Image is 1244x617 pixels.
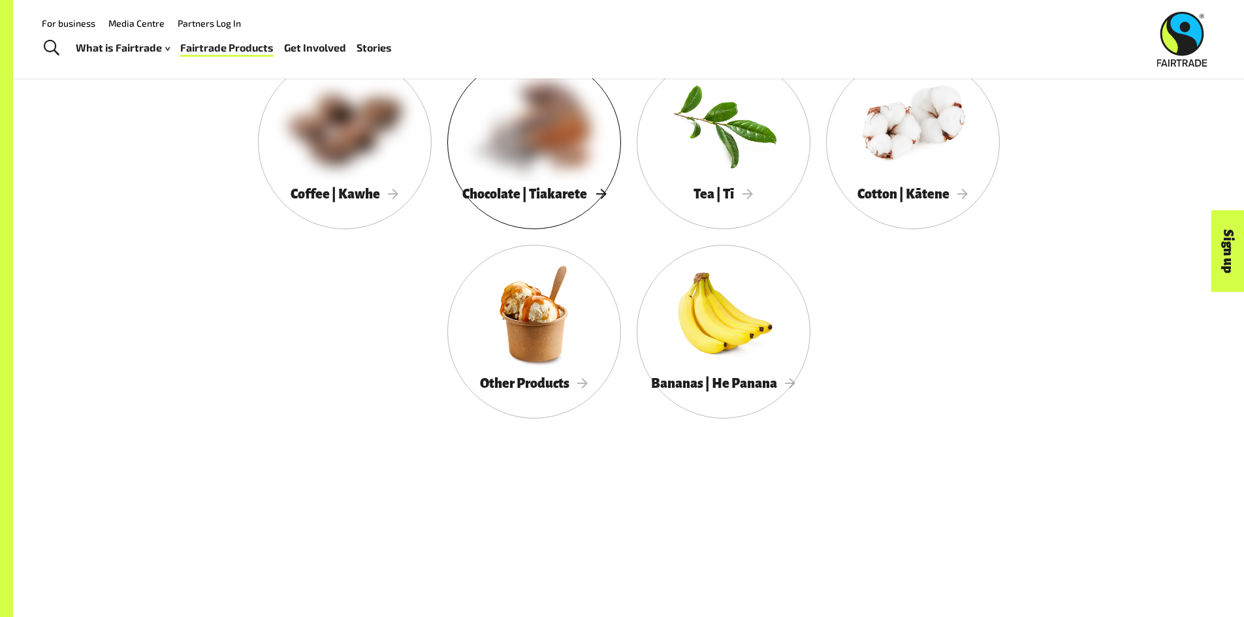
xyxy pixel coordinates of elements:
[694,187,753,201] span: Tea | Tī
[291,187,399,201] span: Coffee | Kawhe
[637,55,810,229] a: Tea | Tī
[447,245,621,419] a: Other Products
[180,39,274,57] a: Fairtrade Products
[357,39,392,57] a: Stories
[447,55,621,229] a: Chocolate | Tiakarete
[42,18,95,29] a: For business
[1157,12,1207,67] img: Fairtrade Australia New Zealand logo
[108,18,165,29] a: Media Centre
[637,245,810,419] a: Bananas | He Panana
[826,55,1000,229] a: Cotton | Kātene
[76,39,170,57] a: What is Fairtrade
[35,32,67,65] a: Toggle Search
[857,187,968,201] span: Cotton | Kātene
[651,376,796,390] span: Bananas | He Panana
[462,187,606,201] span: Chocolate | Tiakarete
[258,55,432,229] a: Coffee | Kawhe
[178,18,241,29] a: Partners Log In
[480,376,588,390] span: Other Products
[284,39,346,57] a: Get Involved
